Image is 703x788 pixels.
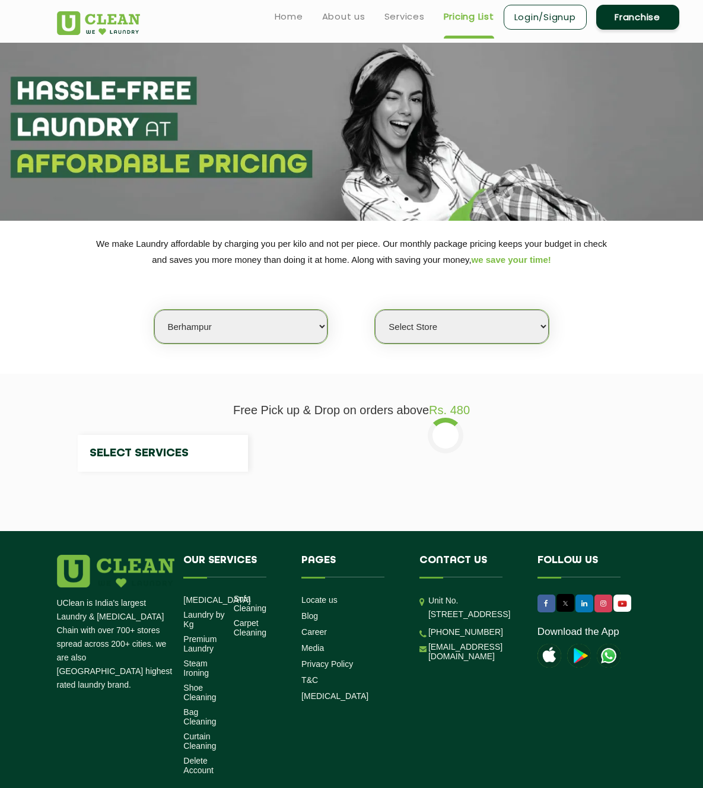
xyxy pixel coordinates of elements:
h4: Contact us [419,555,520,577]
a: Carpet Cleaning [234,618,275,637]
a: Home [275,9,303,24]
a: Curtain Cleaning [183,732,224,751]
a: Bag Cleaning [183,707,224,726]
a: T&C [301,675,318,685]
a: Delete Account [183,756,224,775]
img: UClean Laundry and Dry Cleaning [615,598,630,610]
a: Locate us [301,595,338,605]
a: Media [301,643,324,653]
a: Steam Ironing [183,659,224,678]
span: Rs. 480 [429,403,470,417]
h4: Select Services [78,435,249,472]
a: Premium Laundry [183,634,224,653]
a: [EMAIL_ADDRESS][DOMAIN_NAME] [428,642,520,661]
p: UClean is India's largest Laundry & [MEDICAL_DATA] Chain with over 700+ stores spread across 200+... [57,596,175,692]
a: Services [384,9,425,24]
p: Free Pick up & Drop on orders above [57,403,647,417]
a: [PHONE_NUMBER] [428,627,503,637]
p: Unit No. [STREET_ADDRESS] [428,594,520,621]
h4: Follow us [537,555,647,577]
a: Sofa Cleaning [234,594,275,613]
a: Laundry by Kg [183,610,224,629]
a: Franchise [596,5,679,30]
img: UClean Laundry and Dry Cleaning [597,644,621,668]
a: Pricing List [444,9,494,24]
a: Blog [301,611,318,621]
img: playstoreicon.png [567,644,591,668]
a: Career [301,627,327,637]
a: Privacy Policy [301,659,353,669]
h4: Pages [301,555,402,577]
h4: Our Services [183,555,284,577]
span: we save your time! [472,255,551,265]
a: About us [322,9,365,24]
img: UClean Laundry and Dry Cleaning [57,11,141,35]
img: logo.png [57,555,175,587]
a: [MEDICAL_DATA] [183,595,250,605]
p: We make Laundry affordable by charging you per kilo and not per piece. Our monthly package pricin... [57,236,647,268]
a: Login/Signup [504,5,587,30]
img: apple-icon.png [537,644,561,668]
a: Download the App [537,626,619,638]
a: Shoe Cleaning [183,683,224,702]
a: [MEDICAL_DATA] [301,691,368,701]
